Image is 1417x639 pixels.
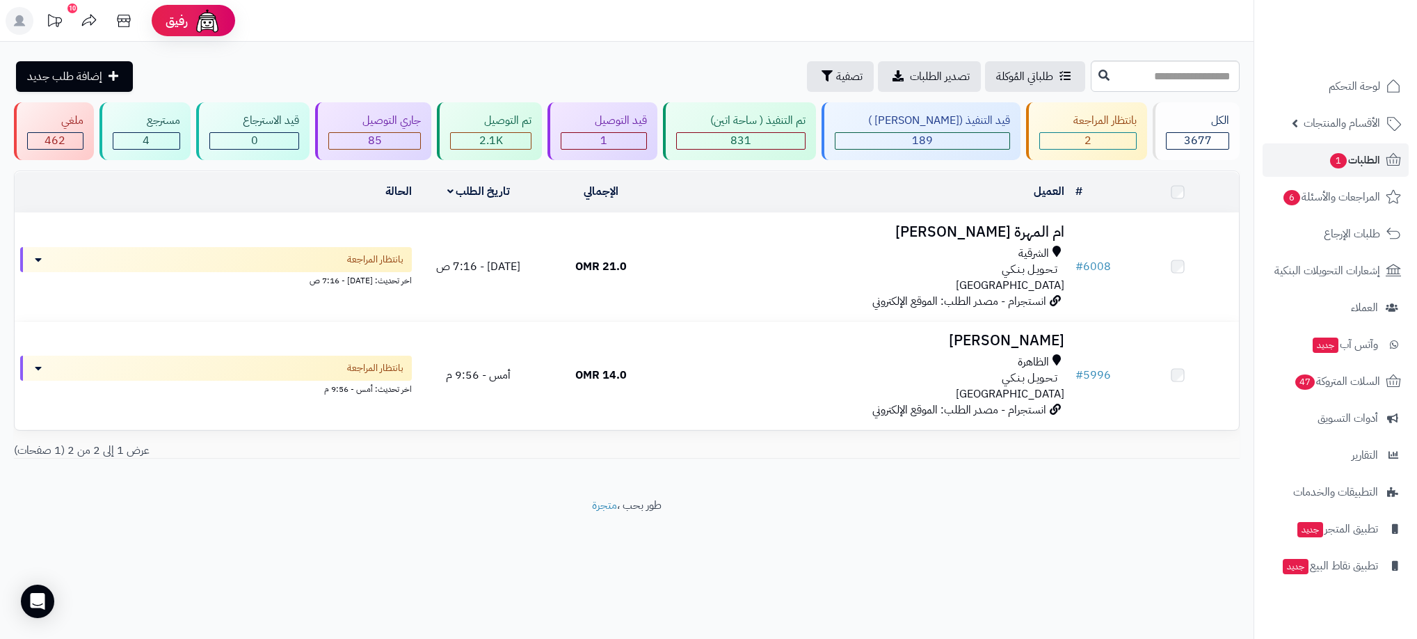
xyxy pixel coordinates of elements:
span: إضافة طلب جديد [27,68,102,85]
a: الطلبات1 [1263,143,1409,177]
span: السلات المتروكة [1294,372,1380,391]
a: #6008 [1075,258,1111,275]
span: 2 [1084,132,1091,149]
div: قيد الاسترجاع [209,113,300,129]
a: تم التنفيذ ( ساحة اتين) 831 [660,102,819,160]
a: المراجعات والأسئلة6 [1263,180,1409,214]
span: انستجرام - مصدر الطلب: الموقع الإلكتروني [872,293,1046,310]
a: التقارير [1263,439,1409,472]
a: قيد الاسترجاع 0 [193,102,313,160]
a: إشعارات التحويلات البنكية [1263,254,1409,287]
div: اخر تحديث: أمس - 9:56 م [20,381,412,395]
span: بانتظار المراجعة [347,253,403,267]
div: مسترجع [113,113,180,129]
div: 85 [329,133,420,149]
span: [GEOGRAPHIC_DATA] [956,277,1064,294]
span: طلبات الإرجاع [1324,224,1380,244]
a: تم التوصيل 2.1K [434,102,545,160]
div: 2103 [451,133,531,149]
span: 1 [600,132,607,149]
span: 85 [368,132,382,149]
span: المراجعات والأسئلة [1282,187,1380,207]
a: قيد التوصيل 1 [545,102,660,160]
span: تـحـويـل بـنـكـي [1002,370,1057,386]
div: 831 [677,133,805,149]
a: تاريخ الطلب [447,183,511,200]
span: 4 [143,132,150,149]
div: 10 [67,3,77,13]
a: تحديثات المنصة [37,7,72,38]
img: ai-face.png [193,7,221,35]
div: عرض 1 إلى 2 من 2 (1 صفحات) [3,443,627,459]
div: 462 [28,133,83,149]
span: 0 [251,132,258,149]
span: طلباتي المُوكلة [996,68,1053,85]
div: 1 [561,133,646,149]
a: قيد التنفيذ ([PERSON_NAME] ) 189 [819,102,1024,160]
a: أدوات التسويق [1263,402,1409,435]
a: ملغي 462 [11,102,97,160]
span: 831 [730,132,751,149]
span: إشعارات التحويلات البنكية [1274,261,1380,281]
a: العميل [1034,183,1064,200]
span: جديد [1297,522,1323,537]
img: logo-2.png [1322,39,1404,68]
span: # [1075,258,1083,275]
span: رفيق [166,13,188,29]
a: # [1075,183,1082,200]
span: تطبيق نقاط البيع [1281,556,1378,576]
a: تطبيق المتجرجديد [1263,512,1409,546]
span: 2.1K [479,132,503,149]
span: 462 [45,132,65,149]
div: تم التنفيذ ( ساحة اتين) [676,113,806,129]
span: 14.0 OMR [575,367,627,384]
span: الأقسام والمنتجات [1304,113,1380,133]
span: تـحـويـل بـنـكـي [1002,262,1057,278]
span: تصفية [836,68,863,85]
a: الإجمالي [584,183,618,200]
div: الكل [1166,113,1229,129]
div: 2 [1040,133,1136,149]
a: إضافة طلب جديد [16,61,133,92]
span: الطلبات [1329,150,1380,170]
h3: [PERSON_NAME] [668,333,1064,349]
span: [DATE] - 7:16 ص [436,258,520,275]
div: تم التوصيل [450,113,531,129]
div: قيد التنفيذ ([PERSON_NAME] ) [835,113,1011,129]
h3: ام المهرة [PERSON_NAME] [668,224,1064,240]
div: قيد التوصيل [561,113,647,129]
a: مسترجع 4 [97,102,193,160]
span: 21.0 OMR [575,258,627,275]
span: جديد [1283,559,1308,574]
div: جاري التوصيل [328,113,421,129]
a: تصدير الطلبات [878,61,981,92]
span: وآتس آب [1311,335,1378,354]
span: انستجرام - مصدر الطلب: الموقع الإلكتروني [872,402,1046,418]
div: بانتظار المراجعة [1039,113,1137,129]
a: طلباتي المُوكلة [985,61,1085,92]
a: لوحة التحكم [1263,70,1409,103]
span: أدوات التسويق [1318,409,1378,428]
span: 3677 [1184,132,1212,149]
div: 0 [210,133,299,149]
span: 189 [912,132,933,149]
a: التطبيقات والخدمات [1263,475,1409,509]
div: Open Intercom Messenger [21,585,54,618]
div: اخر تحديث: [DATE] - 7:16 ص [20,272,412,287]
span: التطبيقات والخدمات [1293,482,1378,502]
div: 4 [113,133,179,149]
span: الشرقية [1018,246,1049,262]
a: العملاء [1263,291,1409,324]
a: طلبات الإرجاع [1263,217,1409,251]
span: تصدير الطلبات [910,68,970,85]
span: الظاهرة [1018,354,1049,370]
a: تطبيق نقاط البيعجديد [1263,549,1409,583]
a: وآتس آبجديد [1263,328,1409,361]
span: أمس - 9:56 م [446,367,511,384]
a: السلات المتروكة47 [1263,365,1409,398]
span: 6 [1283,190,1300,205]
a: متجرة [592,497,617,514]
span: جديد [1313,338,1338,353]
span: لوحة التحكم [1329,77,1380,96]
span: التقارير [1352,445,1378,465]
